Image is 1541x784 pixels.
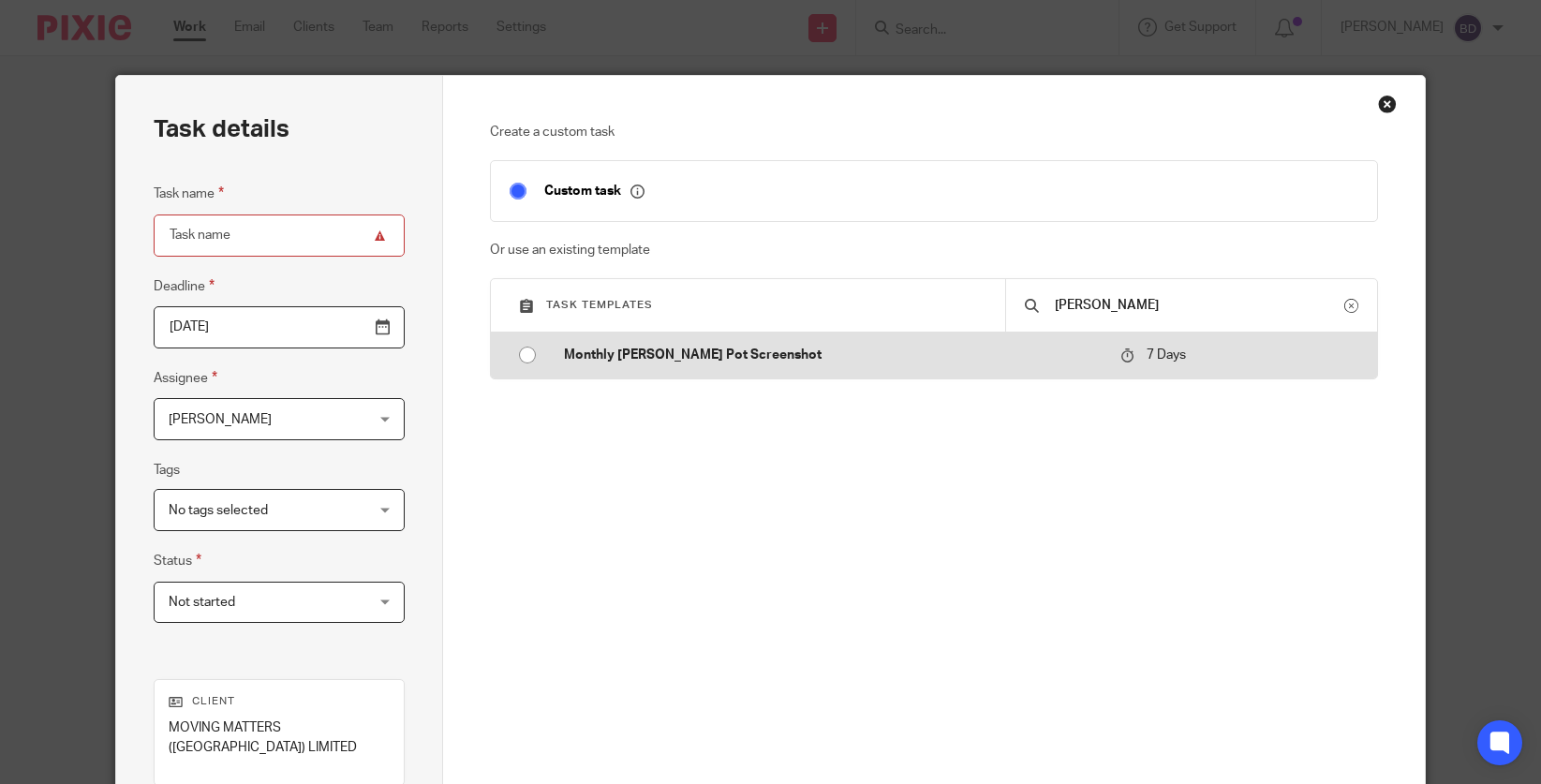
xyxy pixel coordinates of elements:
[544,183,645,200] p: Custom task
[154,113,289,145] h2: Task details
[154,550,201,571] label: Status
[169,504,268,517] span: No tags selected
[154,275,215,297] label: Deadline
[490,123,1377,141] p: Create a custom task
[154,367,217,389] label: Assignee
[564,346,1102,364] p: Monthly [PERSON_NAME] Pot Screenshot
[154,461,180,480] label: Tags
[154,183,224,204] label: Task name
[154,306,405,348] input: Pick a date
[169,694,390,709] p: Client
[490,241,1377,259] p: Or use an existing template
[154,214,405,257] input: Task name
[169,718,390,757] p: MOVING MATTERS ([GEOGRAPHIC_DATA]) LIMITED
[1053,295,1344,316] input: Search...
[169,596,235,609] span: Not started
[169,413,272,426] span: [PERSON_NAME]
[546,300,653,310] span: Task templates
[1147,348,1186,362] span: 7 Days
[1378,95,1397,113] div: Close this dialog window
